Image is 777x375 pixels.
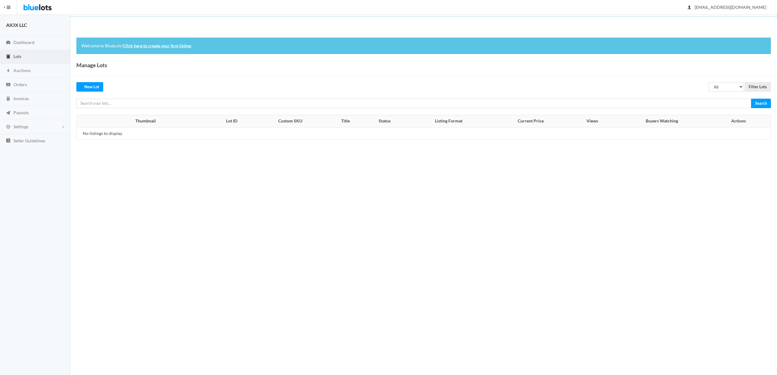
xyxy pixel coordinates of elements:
th: Lot ID [211,115,253,127]
span: Seller Guidelines [13,138,45,143]
ion-icon: calculator [5,96,11,102]
h1: Manage Lots [76,60,107,70]
input: Filter Lots [745,82,771,92]
p: Welcome to BlueLots! . [81,42,766,49]
ion-icon: cash [5,82,11,88]
th: Current Price [491,115,571,127]
input: Search [751,99,771,108]
span: Lots [13,54,21,59]
a: createNew Lot [76,82,103,92]
input: Search your lots... [76,99,751,108]
ion-icon: flash [5,68,11,74]
th: Thumbnail [77,115,211,127]
th: Views [571,115,614,127]
ion-icon: person [686,5,692,11]
span: Payouts [13,110,29,115]
ion-icon: list box [5,138,11,144]
th: Listing Format [407,115,491,127]
th: Title [328,115,363,127]
ion-icon: paper plane [5,110,11,116]
td: No listings to display [77,127,211,140]
th: Buyers Watching [614,115,710,127]
th: Actions [710,115,771,127]
a: Click here to create your first listing [123,43,191,48]
th: Custom SKU [253,115,328,127]
span: Invoices [13,96,29,101]
th: Status [363,115,407,127]
span: Orders [13,82,27,87]
ion-icon: create [80,84,84,88]
ion-icon: clipboard [5,54,11,60]
span: [EMAIL_ADDRESS][DOMAIN_NAME] [688,5,766,10]
span: Settings [13,124,28,129]
span: Auctions [13,68,31,73]
span: Dashboard [13,40,35,45]
strong: AIOX LLC [6,22,27,28]
ion-icon: speedometer [5,40,11,46]
ion-icon: cog [5,124,11,130]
